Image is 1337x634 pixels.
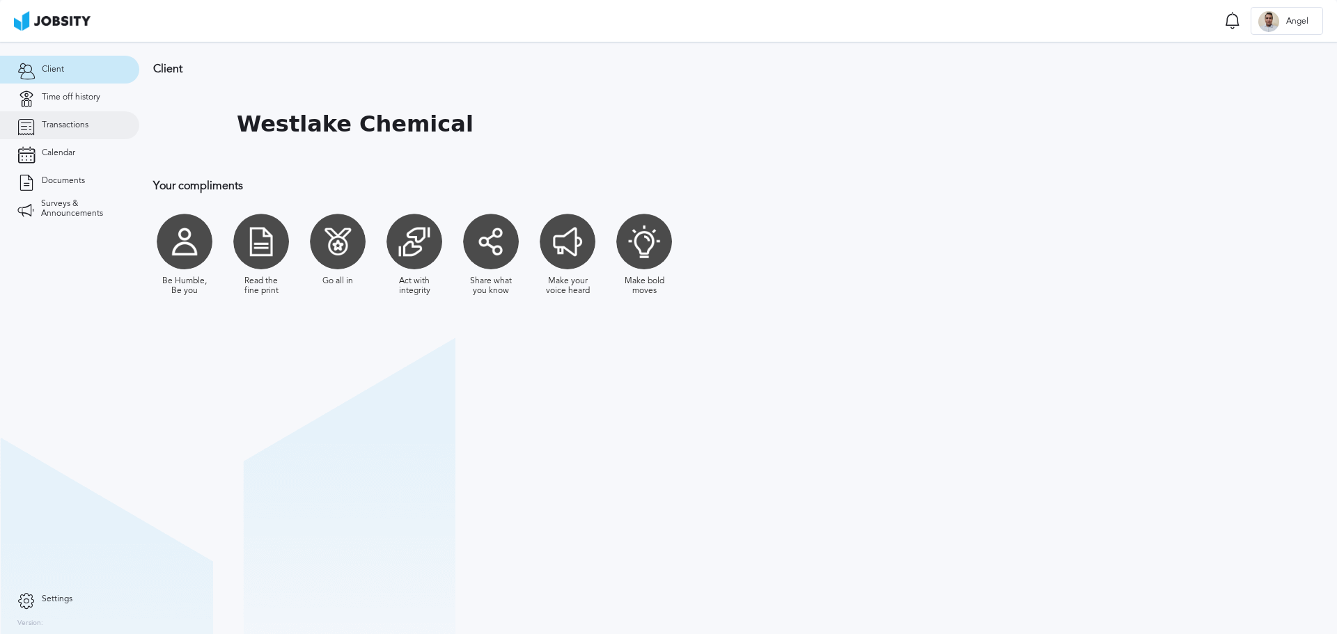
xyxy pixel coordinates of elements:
[543,276,592,296] div: Make your voice heard
[390,276,439,296] div: Act with integrity
[620,276,668,296] div: Make bold moves
[153,63,909,75] h3: Client
[42,93,100,102] span: Time off history
[41,199,122,219] span: Surveys & Announcements
[42,65,64,74] span: Client
[237,111,474,137] h1: Westlake Chemical
[42,594,72,604] span: Settings
[153,180,909,192] h3: Your compliments
[160,276,209,296] div: Be Humble, Be you
[1258,11,1279,32] div: A
[237,276,286,296] div: Read the fine print
[42,120,88,130] span: Transactions
[1279,17,1315,26] span: Angel
[1251,7,1323,35] button: AAngel
[14,11,91,31] img: ab4bad089aa723f57921c736e9817d99.png
[322,276,353,286] div: Go all in
[17,619,43,628] label: Version:
[42,176,85,186] span: Documents
[467,276,515,296] div: Share what you know
[42,148,75,158] span: Calendar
